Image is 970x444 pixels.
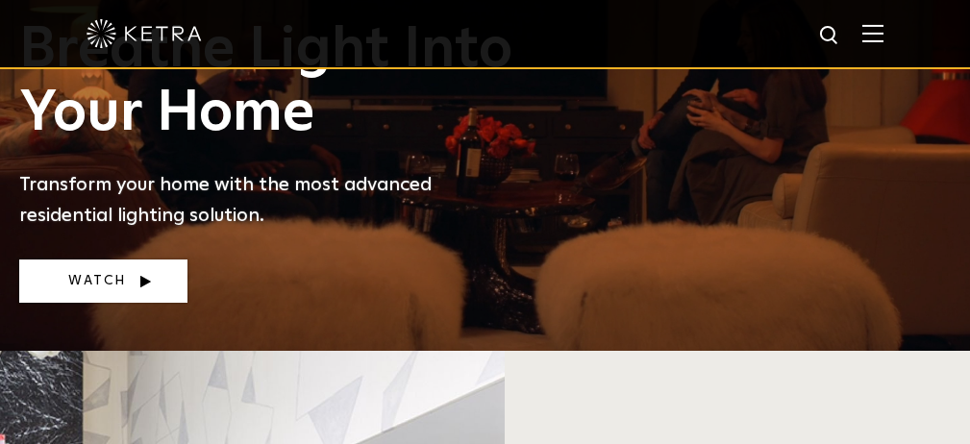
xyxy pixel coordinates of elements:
[19,18,529,145] h1: Breathe Light Into Your Home
[19,169,529,231] p: Transform your home with the most advanced residential lighting solution.
[862,24,883,42] img: Hamburger%20Nav.svg
[87,19,202,48] img: ketra-logo-2019-white
[19,259,187,303] a: Watch
[818,24,842,48] img: search icon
